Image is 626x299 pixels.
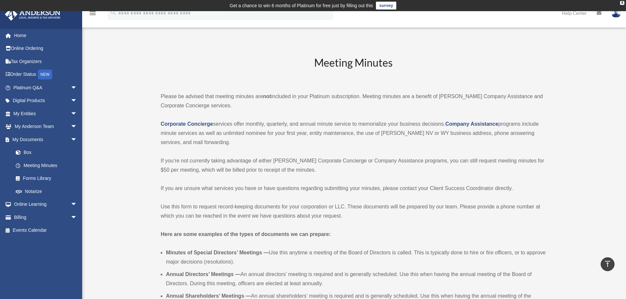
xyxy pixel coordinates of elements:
[161,121,213,127] a: Corporate Concierge
[161,92,546,110] p: Please be advised that meeting minutes are included in your Platinum subscription. Meeting minute...
[38,70,52,79] div: NEW
[5,68,87,81] a: Order StatusNEW
[71,94,84,108] span: arrow_drop_down
[71,107,84,120] span: arrow_drop_down
[5,42,87,55] a: Online Ordering
[620,1,624,5] div: close
[89,9,97,17] i: menu
[71,211,84,224] span: arrow_drop_down
[376,2,396,10] a: survey
[5,55,87,68] a: Tax Organizers
[3,8,62,21] img: Anderson Advisors Platinum Portal
[161,156,546,175] p: If you’re not currently taking advantage of either [PERSON_NAME] Corporate Concierge or Company A...
[230,2,373,10] div: Get a chance to win 6 months of Platinum for free just by filling out this
[5,29,87,42] a: Home
[161,184,546,193] p: If you are unsure what services you have or have questions regarding submitting your minutes, ple...
[445,121,498,127] a: Company Assistance
[5,107,87,120] a: My Entitiesarrow_drop_down
[263,94,271,99] strong: not
[5,133,87,146] a: My Documentsarrow_drop_down
[9,185,87,198] a: Notarize
[71,133,84,146] span: arrow_drop_down
[9,146,87,159] a: Box
[166,250,269,255] b: Minutes of Special Directors’ Meetings —
[9,172,87,185] a: Forms Library
[161,119,546,147] p: services offer monthly, quarterly, and annual minute service to memorialize your business decisio...
[166,270,546,288] li: An annual directors’ meeting is required and is generally scheduled. Use this when having the ann...
[5,211,87,224] a: Billingarrow_drop_down
[166,248,546,267] li: Use this anytime a meeting of the Board of Directors is called. This is typically done to hire or...
[604,260,612,268] i: vertical_align_top
[206,259,231,265] em: resolutions
[5,198,87,211] a: Online Learningarrow_drop_down
[161,202,546,221] p: Use this form to request record-keeping documents for your corporation or LLC. These documents wi...
[611,8,621,18] img: User Pic
[5,224,87,237] a: Events Calendar
[71,198,84,211] span: arrow_drop_down
[5,94,87,107] a: Digital Productsarrow_drop_down
[9,159,84,172] a: Meeting Minutes
[161,231,331,237] strong: Here are some examples of the types of documents we can prepare:
[166,293,251,299] b: Annual Shareholders’ Meetings —
[166,271,241,277] b: Annual Directors’ Meetings —
[161,55,546,83] h2: Meeting Minutes
[71,81,84,95] span: arrow_drop_down
[71,120,84,134] span: arrow_drop_down
[5,120,87,133] a: My Anderson Teamarrow_drop_down
[110,9,117,16] i: search
[5,81,87,94] a: Platinum Q&Aarrow_drop_down
[601,257,614,271] a: vertical_align_top
[89,11,97,17] a: menu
